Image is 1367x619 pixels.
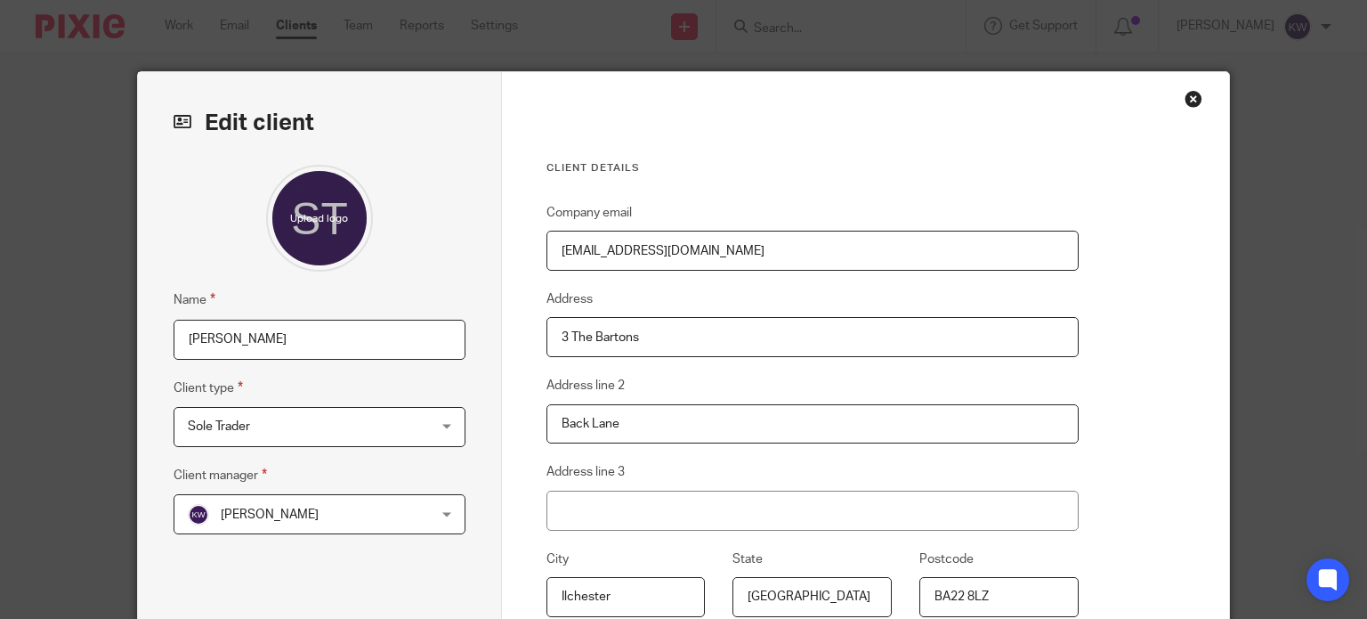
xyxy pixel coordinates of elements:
[919,550,974,568] label: Postcode
[546,204,632,222] label: Company email
[546,550,569,568] label: City
[221,509,319,521] span: [PERSON_NAME]
[174,289,215,310] label: Name
[188,420,250,433] span: Sole Trader
[174,108,465,138] h2: Edit client
[188,504,209,525] img: svg%3E
[1185,90,1202,108] div: Close this dialog window
[732,550,763,568] label: State
[546,463,625,481] label: Address line 3
[174,378,243,398] label: Client type
[546,161,1079,175] h3: Client details
[546,377,625,395] label: Address line 2
[174,465,267,485] label: Client manager
[546,290,593,308] label: Address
